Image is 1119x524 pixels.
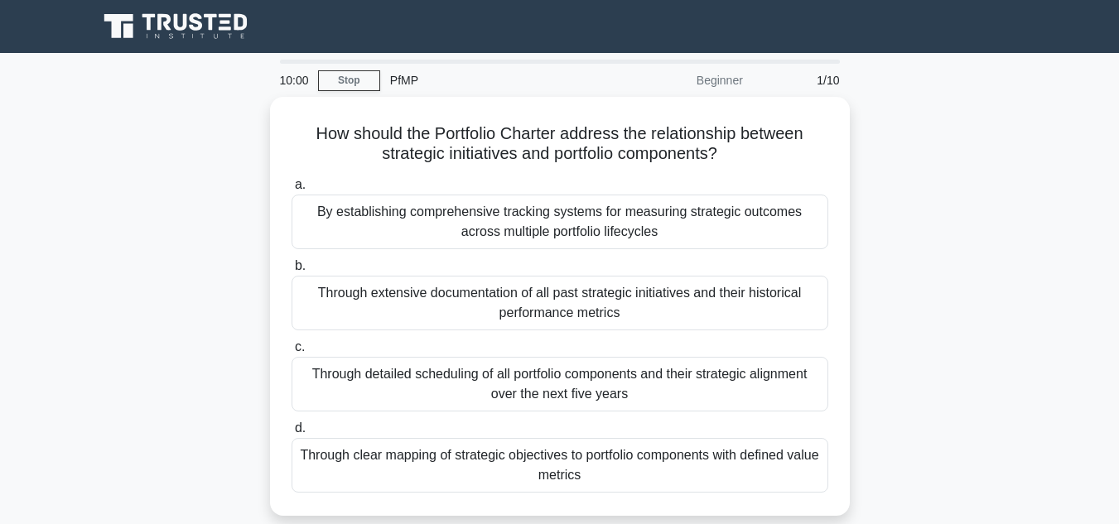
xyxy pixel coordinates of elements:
[290,123,830,165] h5: How should the Portfolio Charter address the relationship between strategic initiatives and portf...
[292,195,828,249] div: By establishing comprehensive tracking systems for measuring strategic outcomes across multiple p...
[270,64,318,97] div: 10:00
[295,421,306,435] span: d.
[380,64,608,97] div: PfMP
[318,70,380,91] a: Stop
[295,177,306,191] span: a.
[753,64,850,97] div: 1/10
[295,258,306,272] span: b.
[292,438,828,493] div: Through clear mapping of strategic objectives to portfolio components with defined value metrics
[608,64,753,97] div: Beginner
[295,339,305,353] span: c.
[292,276,828,330] div: Through extensive documentation of all past strategic initiatives and their historical performanc...
[292,357,828,411] div: Through detailed scheduling of all portfolio components and their strategic alignment over the ne...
